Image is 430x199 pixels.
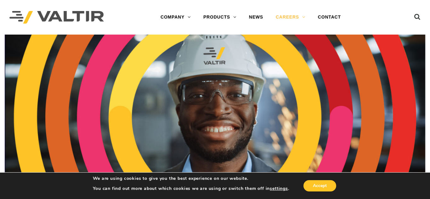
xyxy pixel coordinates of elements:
[154,11,197,24] a: COMPANY
[303,180,336,191] button: Accept
[312,11,347,24] a: CONTACT
[93,176,289,181] p: We are using cookies to give you the best experience on our website.
[243,11,269,24] a: NEWS
[270,186,288,191] button: settings
[197,11,243,24] a: PRODUCTS
[9,11,104,24] img: Valtir
[93,186,289,191] p: You can find out more about which cookies we are using or switch them off in .
[269,11,312,24] a: CAREERS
